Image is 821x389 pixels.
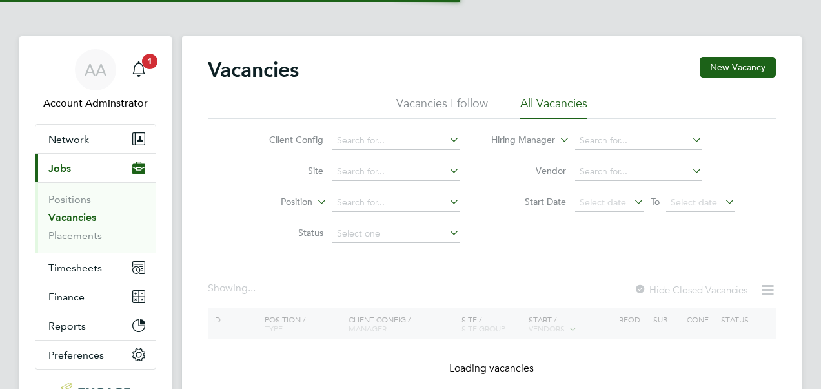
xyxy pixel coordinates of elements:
span: Network [48,133,89,145]
span: Reports [48,320,86,332]
span: Account Adminstrator [35,96,156,111]
button: New Vacancy [700,57,776,78]
button: Reports [35,311,156,340]
button: Jobs [35,154,156,182]
input: Select one [332,225,460,243]
a: 1 [126,49,152,90]
button: Preferences [35,341,156,369]
span: Preferences [48,349,104,361]
label: Client Config [249,134,323,145]
div: Showing [208,282,258,295]
span: Select date [671,196,717,208]
span: To [647,193,664,210]
label: Position [238,196,312,209]
label: Status [249,227,323,238]
label: Start Date [492,196,566,207]
span: AA [85,61,106,78]
input: Search for... [332,132,460,150]
span: 1 [142,54,157,69]
label: Hide Closed Vacancies [634,284,747,296]
input: Search for... [332,194,460,212]
a: Vacancies [48,211,96,224]
li: All Vacancies [520,96,587,119]
a: AAAccount Adminstrator [35,49,156,111]
input: Search for... [575,163,702,181]
label: Vendor [492,165,566,176]
a: Placements [48,229,102,242]
div: Jobs [35,182,156,253]
span: Finance [48,291,85,303]
span: Timesheets [48,262,102,274]
button: Network [35,125,156,153]
h2: Vacancies [208,57,299,83]
span: ... [248,282,256,295]
input: Search for... [575,132,702,150]
button: Timesheets [35,253,156,282]
label: Hiring Manager [481,134,555,147]
label: Site [249,165,323,176]
a: Positions [48,193,91,205]
span: Jobs [48,162,71,174]
button: Finance [35,282,156,311]
span: Select date [580,196,626,208]
input: Search for... [332,163,460,181]
li: Vacancies I follow [396,96,488,119]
